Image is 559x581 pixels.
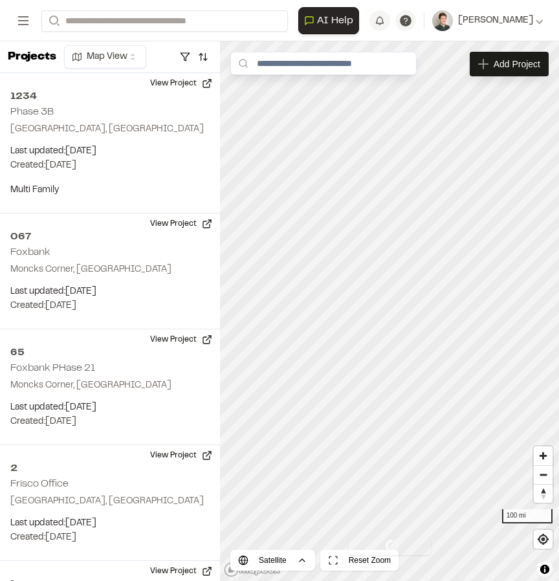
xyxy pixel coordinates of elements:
button: Zoom in [534,446,553,465]
button: View Project [142,214,220,234]
span: Zoom out [534,466,553,484]
button: Open AI Assistant [298,7,359,34]
button: Reset Zoom [320,550,399,571]
p: Last updated: [DATE] [10,285,210,299]
h2: 067 [10,229,210,245]
h2: Foxbank PHase 21 [10,364,95,373]
button: Satellite [230,550,315,571]
h2: Foxbank [10,248,50,257]
p: Created: [DATE] [10,531,210,545]
h2: Phase 3B [10,107,54,116]
span: AI Help [317,13,353,28]
button: Search [41,10,65,32]
p: [GEOGRAPHIC_DATA], [GEOGRAPHIC_DATA] [10,494,210,509]
p: Last updated: [DATE] [10,516,210,531]
canvas: Map [220,41,559,581]
button: Zoom out [534,465,553,484]
p: Last updated: [DATE] [10,144,210,159]
button: View Project [142,329,220,350]
button: View Project [142,73,220,94]
p: Created: [DATE] [10,159,210,173]
h2: 1234 [10,89,210,104]
button: Reset bearing to north [534,484,553,503]
p: [GEOGRAPHIC_DATA], [GEOGRAPHIC_DATA] [10,122,210,137]
button: Toggle attribution [537,562,553,577]
p: Created: [DATE] [10,415,210,429]
span: Add Project [494,58,540,71]
p: Moncks Corner, [GEOGRAPHIC_DATA] [10,378,210,393]
a: Mapbox logo [224,562,281,577]
img: User [432,10,453,31]
div: 100 mi [502,509,553,523]
button: Find my location [534,530,553,549]
p: Projects [8,49,56,66]
p: Moncks Corner, [GEOGRAPHIC_DATA] [10,263,210,277]
h2: 2 [10,461,210,476]
p: Multi Family [10,183,210,197]
button: [PERSON_NAME] [432,10,543,31]
p: Last updated: [DATE] [10,400,210,415]
p: Created: [DATE] [10,299,210,313]
div: Open AI Assistant [298,7,364,34]
h2: Frisco Office [10,479,69,488]
button: View Project [142,445,220,466]
span: [PERSON_NAME] [458,14,533,28]
h2: 65 [10,345,210,360]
